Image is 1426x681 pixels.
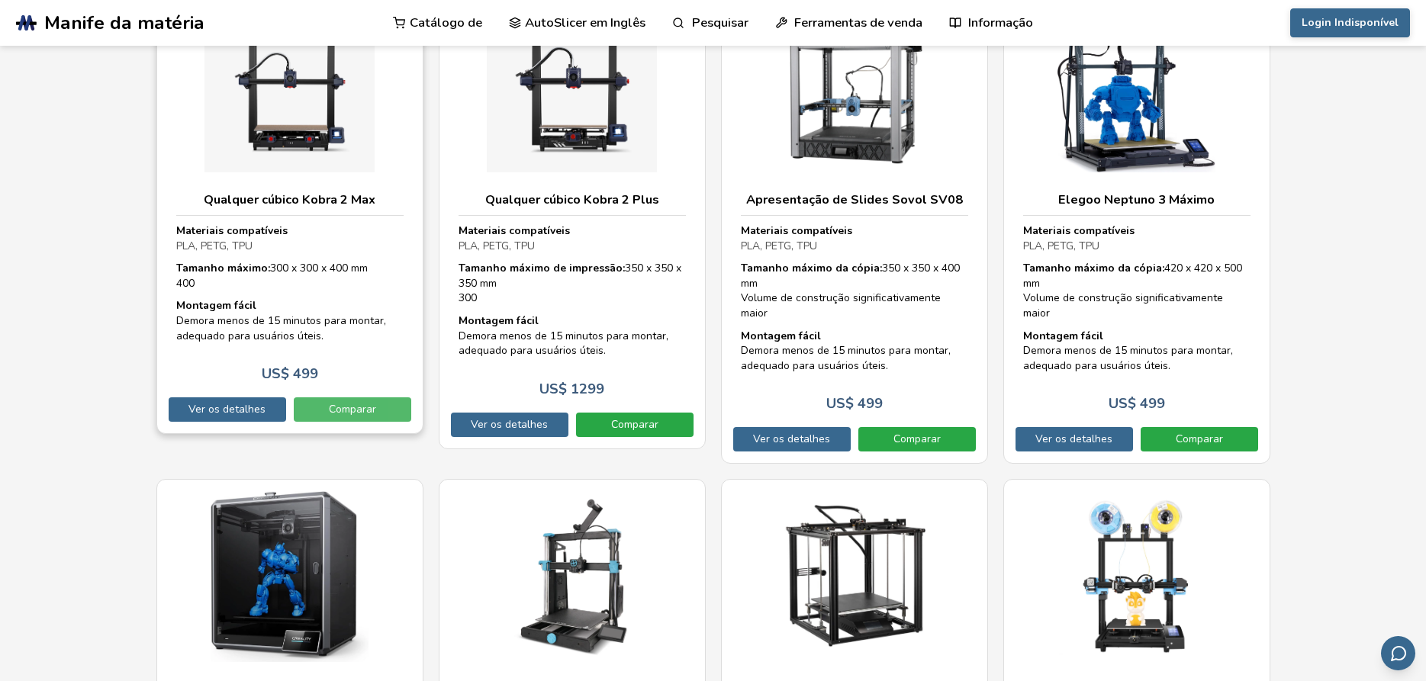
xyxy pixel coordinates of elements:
[176,223,288,238] strong: Materiais compatíveis
[176,298,404,343] div: Demora menos de 15 minutos para montar, adequado para usuários úteis.
[733,427,851,451] a: Ver os detalhes
[1141,427,1258,451] a: Comparar
[459,239,535,253] span: PLA, PETG, TPU
[1016,427,1133,451] a: Ver os detalhes
[741,261,968,320] div: 350 x 350 x 400 mm Volume de construção significativamente maior
[741,223,852,238] strong: Materiais compatíveis
[294,397,411,422] a: Comparar
[1023,239,1099,253] span: PLA, PETG, TPU
[741,261,882,275] strong: Tamanho máximo da cópia:
[459,313,686,358] div: Demora menos de 15 minutos para montar, adequado para usuários úteis.
[858,427,976,451] a: Comparar
[1023,261,1164,275] strong: Tamanho máximo da cópia:
[741,329,968,374] div: Demora menos de 15 minutos para montar, adequado para usuários úteis.
[176,192,404,207] h3: Qualquer cúbico Kobra 2 Max
[176,239,253,253] span: PLA, PETG, TPU
[176,261,270,275] strong: Tamanho máximo:
[826,396,883,412] p: US$ 499
[741,239,817,253] span: PLA, PETG, TPU
[459,313,539,328] strong: Montagem fácil
[451,413,568,437] a: Ver os detalhes
[1023,192,1251,207] h3: Elegoo Neptuno 3 Máximo
[1023,223,1135,238] strong: Materiais compatíveis
[1381,636,1415,670] button: Enviar feedback via e-mail
[262,366,318,382] p: US$ 499
[741,329,821,343] strong: Montagem fácil
[459,261,686,306] div: 350 x 350 x 350 mm 300
[176,261,404,291] div: 300 x 300 x 400 mm 400
[176,298,256,313] strong: Montagem fácil
[741,192,968,207] h3: Apresentação de Slides Sovol SV08
[44,12,204,34] span: Manife da matéria
[539,381,604,397] p: US$ 1299
[1023,261,1251,320] div: 420 x 420 x 500 mm Volume de construção significativamente maior
[1023,329,1251,374] div: Demora menos de 15 minutos para montar, adequado para usuários úteis.
[576,413,694,437] a: Comparar
[1109,396,1165,412] p: US$ 499
[459,223,570,238] strong: Materiais compatíveis
[169,397,286,422] a: Ver os detalhes
[1023,329,1103,343] strong: Montagem fácil
[459,261,625,275] strong: Tamanho máximo de impressão:
[1290,8,1410,37] button: Login Indisponível
[459,192,686,207] h3: Qualquer cúbico Kobra 2 Plus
